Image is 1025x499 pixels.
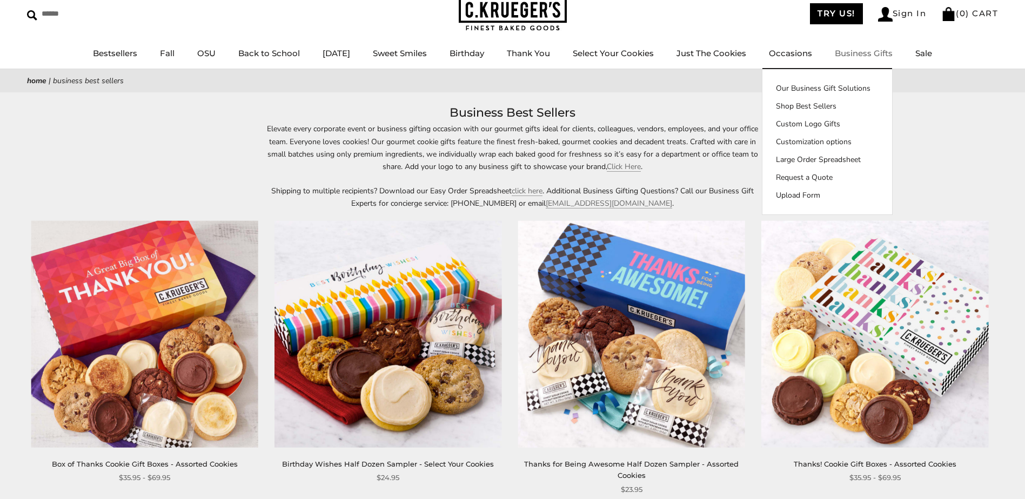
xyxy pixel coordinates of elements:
[52,460,238,468] a: Box of Thanks Cookie Gift Boxes - Assorted Cookies
[282,460,494,468] a: Birthday Wishes Half Dozen Sampler - Select Your Cookies
[27,76,46,86] a: Home
[238,48,300,58] a: Back to School
[607,161,641,172] a: Click Here
[762,136,892,147] a: Customization options
[915,48,932,58] a: Sale
[160,48,175,58] a: Fall
[762,118,892,130] a: Custom Logo Gifts
[507,48,550,58] a: Thank You
[27,5,156,22] input: Search
[373,48,427,58] a: Sweet Smiles
[450,48,484,58] a: Birthday
[31,220,258,448] img: Box of Thanks Cookie Gift Boxes - Assorted Cookies
[573,48,654,58] a: Select Your Cookies
[762,100,892,112] a: Shop Best Sellers
[524,460,739,480] a: Thanks for Being Awesome Half Dozen Sampler - Assorted Cookies
[621,484,642,495] span: $23.95
[878,7,893,22] img: Account
[53,76,124,86] span: Business Best Sellers
[941,7,956,21] img: Bag
[264,185,761,210] p: Shipping to multiple recipients? Download our Easy Order Spreadsheet . Additional Business Giftin...
[762,83,892,94] a: Our Business Gift Solutions
[878,7,927,22] a: Sign In
[810,3,863,24] a: TRY US!
[264,123,761,172] p: Elevate every corporate event or business gifting occasion with our gourmet gifts ideal for clien...
[274,220,502,448] img: Birthday Wishes Half Dozen Sampler - Select Your Cookies
[794,460,956,468] a: Thanks! Cookie Gift Boxes - Assorted Cookies
[960,8,966,18] span: 0
[849,472,901,483] span: $35.95 - $69.95
[512,186,542,196] a: click here
[941,8,998,18] a: (0) CART
[518,220,745,448] img: Thanks for Being Awesome Half Dozen Sampler - Assorted Cookies
[323,48,350,58] a: [DATE]
[93,48,137,58] a: Bestsellers
[761,220,989,448] img: Thanks! Cookie Gift Boxes - Assorted Cookies
[546,198,672,208] a: [EMAIL_ADDRESS][DOMAIN_NAME]
[762,154,892,165] a: Large Order Spreadsheet
[27,10,37,21] img: Search
[119,472,170,483] span: $35.95 - $69.95
[49,76,51,86] span: |
[769,48,812,58] a: Occasions
[835,48,893,58] a: Business Gifts
[377,472,399,483] span: $24.95
[197,48,216,58] a: OSU
[43,103,982,123] h1: Business Best Sellers
[762,172,892,183] a: Request a Quote
[762,190,892,201] a: Upload Form
[27,75,998,87] nav: breadcrumbs
[676,48,746,58] a: Just The Cookies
